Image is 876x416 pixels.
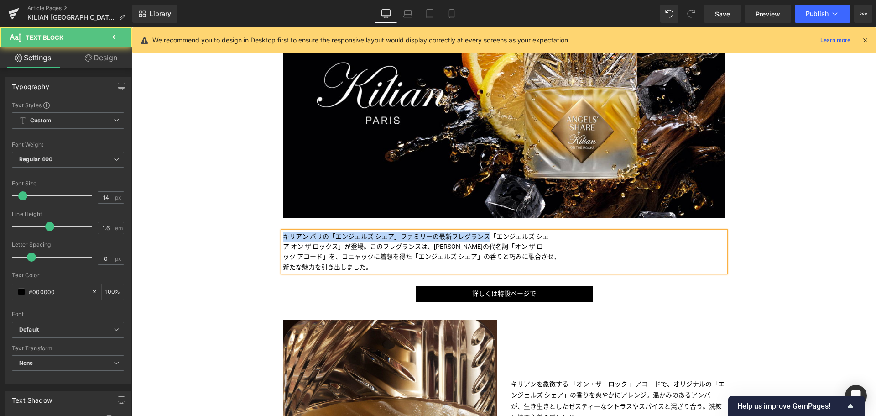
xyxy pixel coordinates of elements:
[115,195,123,200] span: px
[150,10,171,18] span: Library
[26,34,63,41] span: Text Block
[19,326,39,334] i: Default
[12,211,124,217] div: Line Height
[12,78,49,90] div: Typography
[397,5,419,23] a: Laptop
[151,214,594,224] p: ア オン ザ ロックス」が登場。このフレグランスは、[PERSON_NAME]の代名詞「オン ザ ロ
[151,224,594,234] p: ック アコード」を、コニャックに着想を得た「エンジェルズ シェア」の香りと巧みに融合させ、
[745,5,791,23] a: Preview
[715,9,730,19] span: Save
[12,101,124,109] div: Text Styles
[340,263,404,270] span: 詳しくは特設ページで
[115,256,123,262] span: px
[284,258,461,274] a: 詳しくは特設ページで
[68,47,134,68] a: Design
[151,235,594,245] p: 新たな魅力を引き出しました。
[12,391,52,404] div: Text Shadow
[737,400,856,411] button: Show survey - Help us improve GemPages!
[12,311,124,317] div: Font
[152,35,570,45] p: We recommend you to design in Desktop first to ensure the responsive layout would display correct...
[660,5,678,23] button: Undo
[817,35,854,46] a: Learn more
[441,5,463,23] a: Mobile
[115,225,123,231] span: em
[756,9,780,19] span: Preview
[845,385,867,407] div: Open Intercom Messenger
[682,5,700,23] button: Redo
[27,5,132,12] a: Article Pages
[419,5,441,23] a: Tablet
[27,14,115,21] span: KILIAN [GEOGRAPHIC_DATA] ― AS on the rocks ニュース
[12,272,124,279] div: Text Color
[806,10,829,17] span: Publish
[29,287,87,297] input: Color
[19,359,33,366] b: None
[12,180,124,187] div: Font Size
[12,242,124,248] div: Letter Spacing
[375,5,397,23] a: Desktop
[737,402,845,411] span: Help us improve GemPages!
[379,351,594,396] p: キリアンを象徴する 「オン・ザ・ロック 」アコードで、オリジナルの「エンジェルズ シェア」の香りを爽やかにアレンジ。温かみのあるアンバーが、生き生きとしたゼスティーなシトラスやスパイスと混ざり合...
[795,5,850,23] button: Publish
[132,5,177,23] a: New Library
[854,5,872,23] button: More
[19,156,53,163] b: Regular 400
[12,142,124,148] div: Font Weight
[12,345,124,352] div: Text Transform
[30,117,51,125] b: Custom
[151,204,594,214] p: キリアン パリの「エンジェルズ シェア」ファミリーの最新フレグランス「エンジェルズ シェ
[102,284,124,300] div: %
